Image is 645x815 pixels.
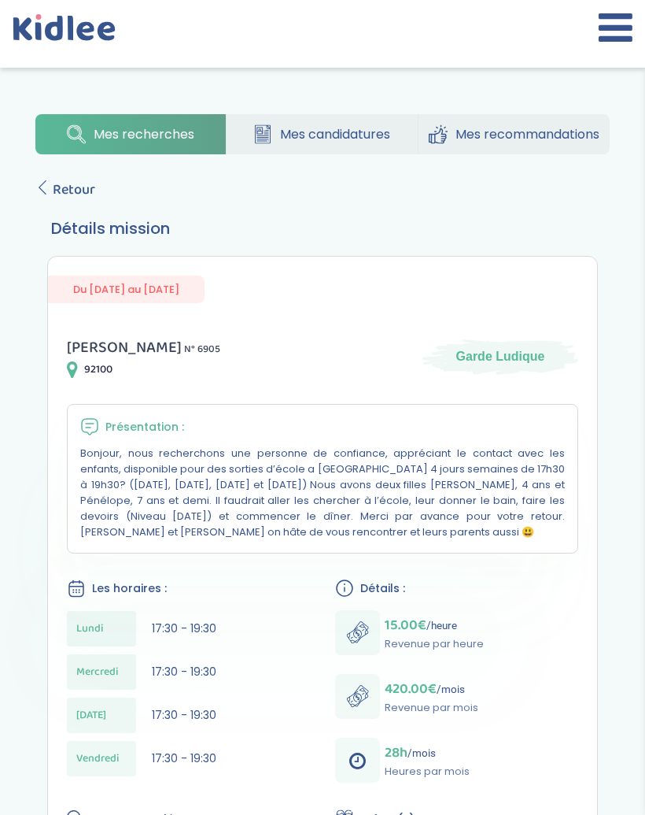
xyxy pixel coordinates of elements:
[152,750,216,766] span: 17:30 - 19:30
[76,664,119,680] span: Mercredi
[385,764,470,780] p: Heures par mois
[360,580,405,597] span: Détails :
[385,614,484,636] p: /heure
[385,700,478,716] p: Revenue par mois
[76,750,120,767] span: Vendredi
[76,707,106,724] span: [DATE]
[48,276,205,303] span: Du [DATE] au [DATE]
[94,124,194,144] span: Mes recherches
[418,114,610,154] a: Mes recommandations
[51,217,594,240] h3: Détails mission
[385,614,426,636] span: 15.00€
[80,446,565,540] p: Bonjour, nous recherchons une personne de confiance, appréciant le contact avec les enfants, disp...
[35,114,226,154] a: Mes recherches
[67,335,182,360] span: [PERSON_NAME]
[53,179,95,201] span: Retour
[84,361,112,378] span: 92100
[152,621,216,636] span: 17:30 - 19:30
[456,348,545,365] span: Garde Ludique
[280,124,390,144] span: Mes candidatures
[385,742,470,764] p: /mois
[92,580,167,597] span: Les horaires :
[385,678,478,700] p: /mois
[455,124,599,144] span: Mes recommandations
[385,678,437,700] span: 420.00€
[184,341,220,357] span: N° 6905
[227,114,417,154] a: Mes candidatures
[35,179,95,201] a: Retour
[152,707,216,723] span: 17:30 - 19:30
[385,742,407,764] span: 28h
[105,419,184,435] span: Présentation :
[152,664,216,680] span: 17:30 - 19:30
[385,636,484,652] p: Revenue par heure
[76,621,104,637] span: Lundi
